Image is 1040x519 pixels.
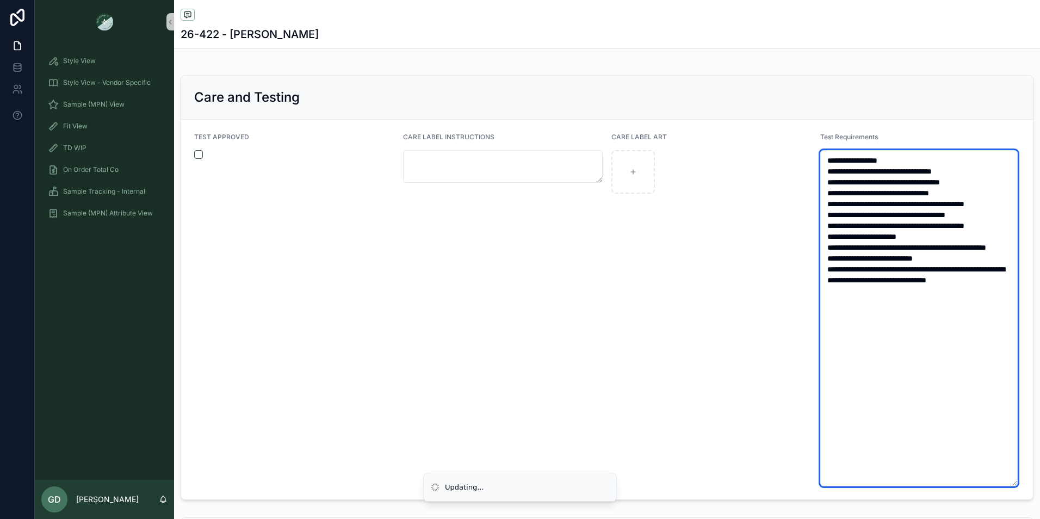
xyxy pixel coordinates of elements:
[181,27,319,42] h1: 26-422 - [PERSON_NAME]
[63,165,119,174] span: On Order Total Co
[63,100,125,109] span: Sample (MPN) View
[96,13,113,30] img: App logo
[403,133,494,141] span: CARE LABEL INSTRUCTIONS
[41,95,168,114] a: Sample (MPN) View
[63,57,96,65] span: Style View
[41,51,168,71] a: Style View
[611,133,667,141] span: CARE LABEL ART
[445,482,484,493] div: Updating...
[41,203,168,223] a: Sample (MPN) Attribute View
[48,493,61,506] span: GD
[76,494,139,505] p: [PERSON_NAME]
[63,187,145,196] span: Sample Tracking - Internal
[41,138,168,158] a: TD WIP
[41,182,168,201] a: Sample Tracking - Internal
[194,89,300,106] h2: Care and Testing
[63,122,88,131] span: Fit View
[41,73,168,92] a: Style View - Vendor Specific
[63,209,153,218] span: Sample (MPN) Attribute View
[35,44,174,237] div: scrollable content
[63,144,86,152] span: TD WIP
[41,116,168,136] a: Fit View
[41,160,168,180] a: On Order Total Co
[63,78,151,87] span: Style View - Vendor Specific
[194,133,249,141] span: TEST APPROVED
[820,133,878,141] span: Test Requirements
